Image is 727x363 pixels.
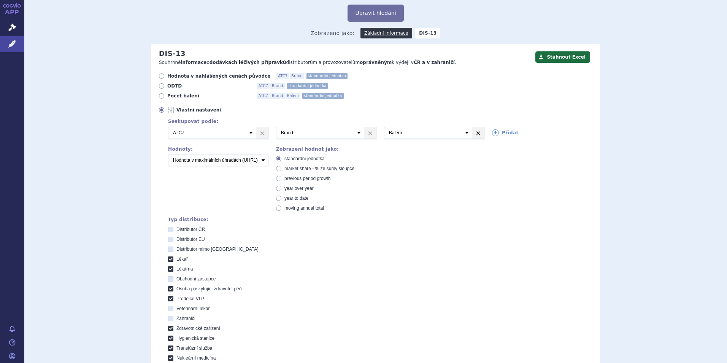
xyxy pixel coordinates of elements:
strong: DIS-13 [415,28,440,38]
span: Balení [286,93,300,99]
span: moving annual total [284,205,324,211]
a: Přidat [492,129,519,136]
span: Prodejce VLP [176,296,204,301]
span: Počet balení [167,93,251,99]
span: Distributor mimo [GEOGRAPHIC_DATA] [176,247,259,252]
span: Lékárna [176,266,193,272]
span: Transfúzní služba [176,345,212,351]
div: Seskupovat podle: [160,119,592,124]
span: standardní jednotka [287,83,328,89]
span: Distributor ČR [176,227,205,232]
span: ATC7 [257,93,270,99]
span: Veterinární lékař [176,306,210,311]
button: Stáhnout Excel [535,51,590,63]
span: Nukleární medicína [176,355,216,361]
a: × [256,127,268,139]
span: standardní jednotka [284,156,324,161]
h2: DIS-13 [159,49,186,58]
a: Základní informace [360,28,412,38]
strong: informace [181,60,207,65]
span: Brand [290,73,304,79]
div: Typ distribuce: [168,217,592,222]
span: Vlastní nastavení [176,107,260,113]
span: ATC7 [257,83,270,89]
span: previous period growth [284,176,330,181]
span: year to date [284,196,308,201]
span: Hygienická stanice [176,336,214,341]
span: standardní jednotka [306,73,348,79]
span: Hodnota v nahlášených cenách původce [167,73,270,79]
span: market share - % ze sumy sloupce [284,166,354,171]
span: year over year [284,186,314,191]
div: Zobrazení hodnot jako: [276,146,376,152]
span: Zdravotnické zařízení [176,326,220,331]
button: Upravit hledání [348,5,403,22]
span: Zahraničí [176,316,195,321]
strong: dodávkách léčivých přípravků [210,60,286,65]
a: × [364,127,376,139]
div: 3 [160,127,592,139]
span: standardní jednotka [302,93,343,99]
strong: oprávněným [360,60,392,65]
span: ATC7 [276,73,289,79]
span: Distributor EU [176,237,205,242]
span: Lékař [176,256,188,262]
span: Osoba poskytující zdravotní péči [176,286,242,291]
span: ODTD [167,83,251,89]
span: Brand [270,93,285,99]
span: Zobrazeno jako: [311,28,355,38]
a: × [472,127,484,139]
p: Souhrnné o distributorům a provozovatelům k výdeji v . [159,59,532,66]
span: Obchodní zástupce [176,276,216,282]
div: Hodnoty: [168,146,268,152]
span: Brand [270,83,285,89]
strong: ČR a v zahraničí [414,60,455,65]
